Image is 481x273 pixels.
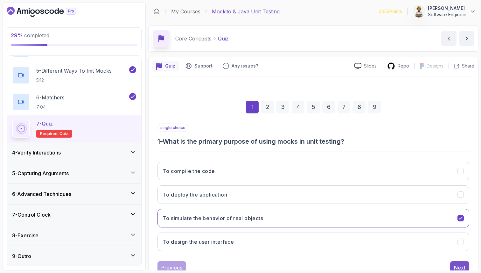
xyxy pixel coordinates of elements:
button: To deploy the application [157,185,469,204]
h3: 8 - Exercise [12,232,38,239]
h3: To simulate the behavior of real objects [163,214,263,222]
p: 5 - Different Ways To Init Mocks [36,67,112,75]
button: user profile image[PERSON_NAME]Software Engineer [413,5,476,18]
a: Slides [349,63,382,69]
div: 2 [261,101,274,113]
h3: To deploy the application [163,191,227,198]
span: 29 % [11,32,23,39]
button: Feedback button [219,61,262,71]
div: Next [454,264,465,271]
h3: To compile the code [163,167,215,175]
button: previous content [441,31,457,46]
div: 6 [322,101,335,113]
span: Required- [40,131,59,136]
p: Support [194,63,213,69]
p: Mockito & Java Unit Testing [212,8,280,15]
h3: To design the user interface [163,238,234,246]
a: Repo [382,62,414,70]
p: Any issues? [232,63,258,69]
div: 4 [292,101,304,113]
button: 6-Matchers7:04 [12,93,136,111]
p: Designs [427,63,443,69]
p: Repo [398,63,409,69]
h3: 4 - Verify Interactions [12,149,61,156]
button: To simulate the behavior of real objects [157,209,469,227]
div: 3 [276,101,289,113]
p: [PERSON_NAME] [428,5,467,11]
button: 5-Capturing Arguments [7,163,141,183]
span: quiz [59,131,68,136]
p: Quiz [165,63,175,69]
p: 6 - Matchers [36,94,65,101]
button: 7-QuizRequired-quiz [12,120,136,138]
div: 5 [307,101,320,113]
button: Share [449,63,474,69]
button: 7-Control Clock [7,205,141,225]
h3: 7 - Control Clock [12,211,51,219]
div: Previous [161,264,182,271]
p: 7:04 [36,104,65,110]
p: Quiz [218,35,229,42]
p: 2053 Points [379,8,402,15]
button: 9-Outro [7,246,141,266]
button: 6-Advanced Techniques [7,184,141,204]
button: next content [459,31,474,46]
h3: 1 - What is the primary purpose of using mocks in unit testing? [157,137,469,146]
p: single choice [157,124,188,132]
h3: 5 - Capturing Arguments [12,169,69,177]
div: 9 [368,101,381,113]
div: 7 [338,101,350,113]
p: 7 - Quiz [36,120,53,127]
a: My Courses [171,8,200,15]
img: user profile image [413,5,425,18]
button: To compile the code [157,162,469,180]
button: Support button [182,61,216,71]
p: Software Engineer [428,11,467,18]
button: To design the user interface [157,233,469,251]
p: 5:12 [36,77,112,83]
div: 1 [246,101,259,113]
h3: 9 - Outro [12,252,31,260]
p: Core Concepts [175,35,212,42]
a: Dashboard [153,8,160,15]
button: 8-Exercise [7,225,141,246]
button: 4-Verify Interactions [7,142,141,163]
div: 8 [353,101,366,113]
h3: 6 - Advanced Techniques [12,190,71,198]
p: Slides [364,63,377,69]
button: 5-Different Ways To Init Mocks5:12 [12,66,136,84]
a: Dashboard [7,7,91,17]
span: completed [11,32,49,39]
p: Share [462,63,474,69]
button: quiz button [152,61,179,71]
